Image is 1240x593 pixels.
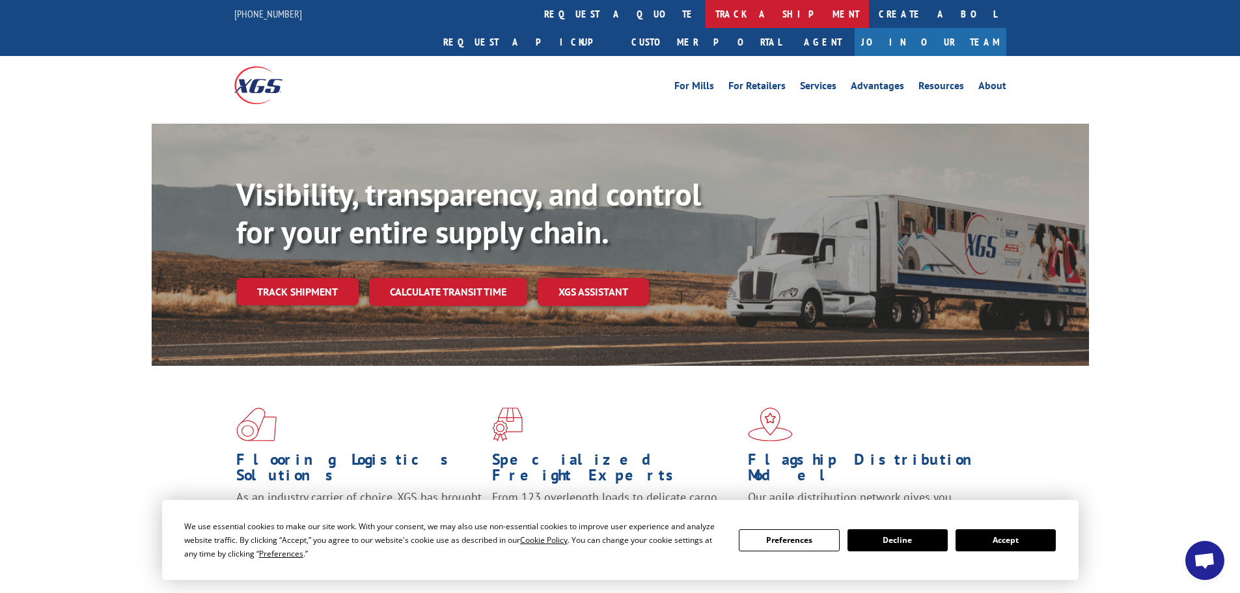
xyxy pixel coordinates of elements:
[855,28,1006,56] a: Join Our Team
[800,81,836,95] a: Services
[748,407,793,441] img: xgs-icon-flagship-distribution-model-red
[236,407,277,441] img: xgs-icon-total-supply-chain-intelligence-red
[236,490,482,536] span: As an industry carrier of choice, XGS has brought innovation and dedication to flooring logistics...
[492,407,523,441] img: xgs-icon-focused-on-flooring-red
[791,28,855,56] a: Agent
[162,500,1079,580] div: Cookie Consent Prompt
[622,28,791,56] a: Customer Portal
[538,278,649,306] a: XGS ASSISTANT
[748,490,987,520] span: Our agile distribution network gives you nationwide inventory management on demand.
[184,519,723,560] div: We use essential cookies to make our site work. With your consent, we may also use non-essential ...
[369,278,527,306] a: Calculate transit time
[236,174,701,252] b: Visibility, transparency, and control for your entire supply chain.
[236,278,359,305] a: Track shipment
[956,529,1056,551] button: Accept
[748,452,994,490] h1: Flagship Distribution Model
[851,81,904,95] a: Advantages
[236,452,482,490] h1: Flooring Logistics Solutions
[728,81,786,95] a: For Retailers
[1185,541,1224,580] div: Open chat
[520,534,568,545] span: Cookie Policy
[234,7,302,20] a: [PHONE_NUMBER]
[259,548,303,559] span: Preferences
[847,529,948,551] button: Decline
[492,452,738,490] h1: Specialized Freight Experts
[739,529,839,551] button: Preferences
[674,81,714,95] a: For Mills
[978,81,1006,95] a: About
[492,490,738,547] p: From 123 overlength loads to delicate cargo, our experienced staff knows the best way to move you...
[918,81,964,95] a: Resources
[434,28,622,56] a: Request a pickup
